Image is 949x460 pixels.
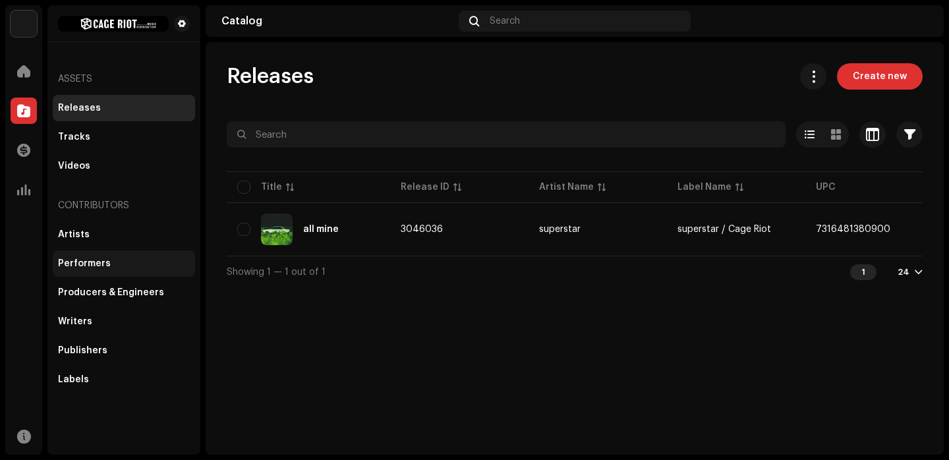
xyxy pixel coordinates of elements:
re-a-nav-header: Assets [53,63,195,95]
div: Producers & Engineers [58,287,164,298]
span: superstar [539,225,656,234]
img: 3bdc119d-ef2f-4d41-acde-c0e9095fc35a [11,11,37,37]
div: Performers [58,258,111,269]
div: Title [261,181,282,194]
re-m-nav-item: Videos [53,153,195,179]
div: Releases [58,103,101,113]
span: superstar / Cage Riot [677,225,771,234]
re-m-nav-item: Releases [53,95,195,121]
re-m-nav-item: Producers & Engineers [53,279,195,306]
div: Artist Name [539,181,594,194]
span: 7316481380900 [816,225,890,234]
re-m-nav-item: Writers [53,308,195,335]
img: 32fd7141-360c-44c3-81c1-7b74791b89bc [58,16,169,32]
re-a-nav-header: Contributors [53,190,195,221]
re-m-nav-item: Labels [53,366,195,393]
span: Showing 1 — 1 out of 1 [227,268,326,277]
button: Create new [837,63,923,90]
div: Tracks [58,132,90,142]
span: Create new [853,63,907,90]
re-m-nav-item: Tracks [53,124,195,150]
span: 3046036 [401,225,443,234]
img: 5a7be2c7-20a7-468b-aa60-3e9307d51880 [907,11,928,32]
div: 1 [850,264,877,280]
re-m-nav-item: Artists [53,221,195,248]
span: Releases [227,63,314,90]
re-m-nav-item: Publishers [53,337,195,364]
div: Videos [58,161,90,171]
div: Label Name [677,181,732,194]
div: all mine [303,225,339,234]
div: Catalog [221,16,453,26]
re-m-nav-item: Performers [53,250,195,277]
div: Writers [58,316,92,327]
div: Publishers [58,345,107,356]
div: Release ID [401,181,449,194]
input: Search [227,121,786,148]
div: superstar [539,225,581,234]
div: Artists [58,229,90,240]
div: 24 [898,267,909,277]
div: Labels [58,374,89,385]
img: 41a3697c-2ee6-4923-b066-8d8b149ff179 [261,214,293,245]
span: Search [490,16,520,26]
